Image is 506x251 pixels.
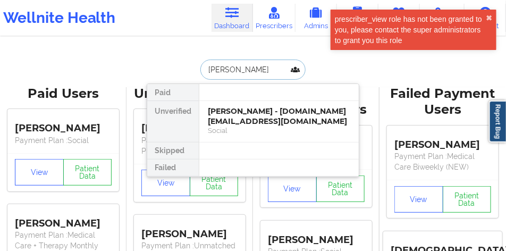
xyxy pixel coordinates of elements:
button: Patient Data [63,159,112,186]
p: Payment Plan : Unmatched Plan [141,135,238,156]
div: Unverified [147,101,199,143]
div: Paid [147,84,199,101]
div: [PERSON_NAME] [15,210,112,230]
a: Therapists [378,4,420,32]
div: [PERSON_NAME] [141,220,238,240]
a: Admins [296,4,337,32]
a: Coaches [337,4,378,32]
div: Failed [147,160,199,177]
div: Social [208,126,350,135]
div: Paid Users [7,86,119,102]
button: Patient Data [443,186,492,213]
button: View [141,170,190,196]
div: [PERSON_NAME] [15,115,112,135]
a: Account [465,4,506,32]
div: [PERSON_NAME] - [DOMAIN_NAME][EMAIL_ADDRESS][DOMAIN_NAME] [208,106,350,126]
button: View [394,186,443,213]
button: close [486,14,492,22]
a: Dashboard [212,4,253,32]
div: prescriber_view role has not been granted to you, please contact the super administrators to gran... [335,14,486,46]
div: Skipped [147,143,199,160]
button: Patient Data [316,175,365,202]
button: Patient Data [190,170,239,196]
p: Payment Plan : Medical Care Biweekly (NEW) [394,151,491,172]
div: [PERSON_NAME] [394,131,491,151]
button: View [268,175,317,202]
p: Payment Plan : Social [15,135,112,146]
div: Failed Payment Users [387,86,499,119]
a: Medications [420,4,465,32]
button: View [15,159,64,186]
a: Report Bug [489,101,506,143]
div: [PERSON_NAME] [141,115,238,135]
div: Unverified Users [134,86,246,102]
div: [PERSON_NAME] [268,226,365,246]
a: Prescribers [253,4,296,32]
